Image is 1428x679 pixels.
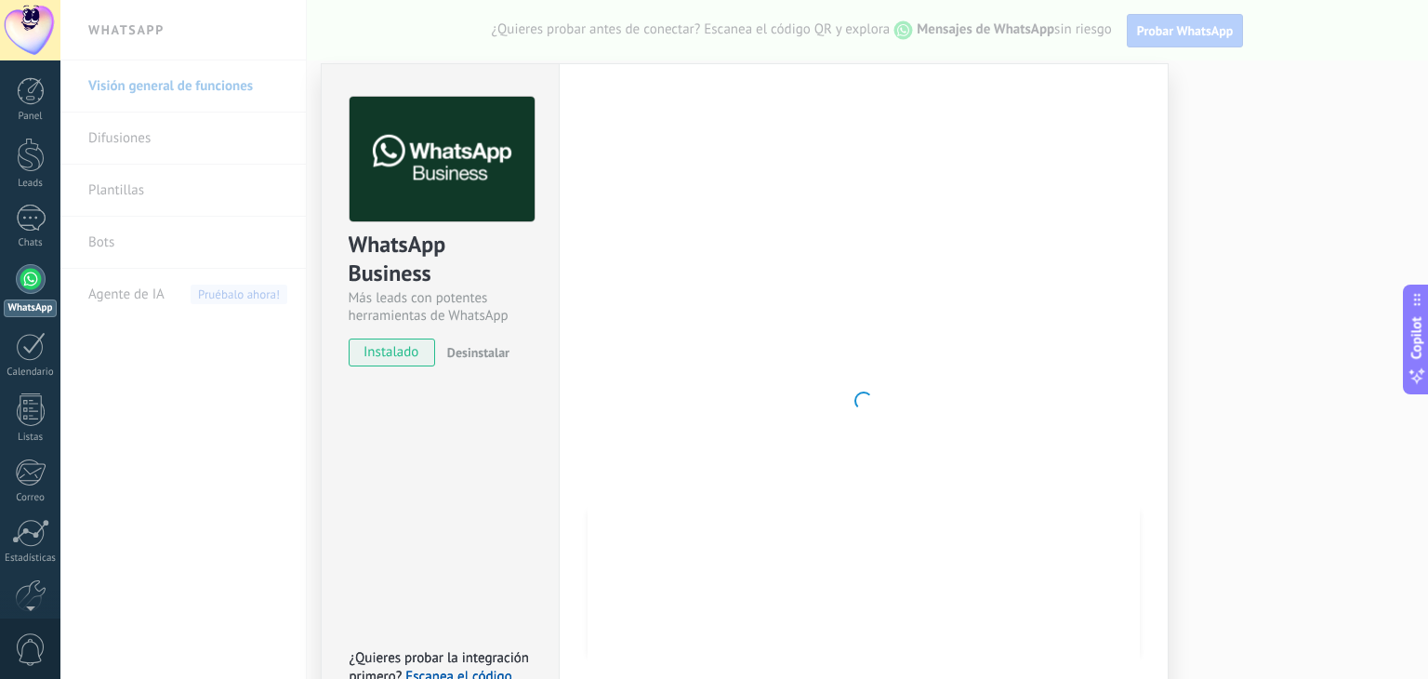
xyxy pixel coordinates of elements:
div: Más leads con potentes herramientas de WhatsApp [349,289,532,325]
span: instalado [350,339,434,366]
div: Calendario [4,366,58,379]
div: Correo [4,492,58,504]
button: Desinstalar [440,339,509,366]
div: Chats [4,237,58,249]
div: Listas [4,432,58,444]
div: WhatsApp [4,300,57,317]
span: Copilot [1408,317,1426,360]
div: Panel [4,111,58,123]
span: Desinstalar [447,344,509,361]
div: Leads [4,178,58,190]
img: logo_main.png [350,97,535,222]
div: WhatsApp Business [349,230,532,289]
div: Estadísticas [4,553,58,565]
